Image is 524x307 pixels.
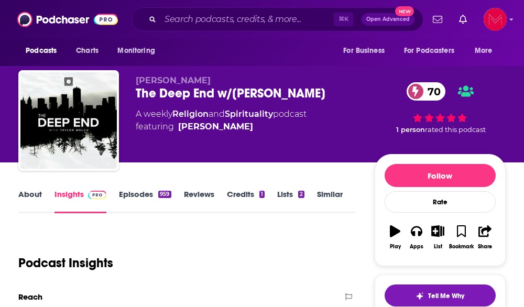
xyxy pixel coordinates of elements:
button: tell me why sparkleTell Me Why [385,284,496,306]
div: A weekly podcast [136,108,307,133]
a: Episodes959 [119,189,171,213]
button: Follow [385,164,496,187]
button: open menu [336,41,398,61]
div: Rate [385,191,496,213]
a: InsightsPodchaser Pro [54,189,106,213]
span: More [475,43,493,58]
a: Similar [317,189,343,213]
span: Open Advanced [366,17,410,22]
div: 70 1 personrated this podcast [375,75,506,140]
span: Charts [76,43,99,58]
div: Bookmark [449,244,474,250]
span: rated this podcast [425,126,486,134]
a: 70 [407,82,446,101]
a: Reviews [184,189,214,213]
span: Logged in as Pamelamcclure [484,8,507,31]
img: tell me why sparkle [416,292,424,300]
span: Podcasts [26,43,57,58]
img: User Profile [484,8,507,31]
span: For Business [343,43,385,58]
div: Share [478,244,492,250]
button: open menu [397,41,470,61]
button: List [427,218,449,256]
a: Religion [172,109,209,119]
div: 1 [259,191,265,198]
span: 1 person [396,126,425,134]
button: open menu [110,41,168,61]
button: open menu [467,41,506,61]
div: List [434,244,442,250]
span: 70 [417,82,446,101]
a: Lists2 [277,189,304,213]
span: Tell Me Why [428,292,464,300]
span: featuring [136,120,307,133]
img: Podchaser Pro [88,191,106,199]
a: Show notifications dropdown [455,10,471,28]
button: open menu [18,41,70,61]
img: Podchaser - Follow, Share and Rate Podcasts [17,9,118,29]
span: New [395,6,414,16]
div: [PERSON_NAME] [178,120,253,133]
button: Apps [406,218,428,256]
h1: Podcast Insights [18,255,113,271]
button: Show profile menu [484,8,507,31]
span: [PERSON_NAME] [136,75,211,85]
span: and [209,109,225,119]
button: Bookmark [449,218,474,256]
div: Play [390,244,401,250]
a: Credits1 [227,189,265,213]
img: The Deep End w/Taylor Welch [20,72,117,169]
button: Play [385,218,406,256]
h2: Reach [18,292,42,302]
div: Apps [410,244,423,250]
a: Charts [69,41,105,61]
div: 2 [298,191,304,198]
div: Search podcasts, credits, & more... [132,7,423,31]
div: 959 [158,191,171,198]
input: Search podcasts, credits, & more... [160,11,334,28]
a: Spirituality [225,109,273,119]
a: Show notifications dropdown [429,10,446,28]
a: About [18,189,42,213]
span: ⌘ K [334,13,353,26]
span: Monitoring [117,43,155,58]
button: Share [474,218,496,256]
button: Open AdvancedNew [362,13,414,26]
span: For Podcasters [404,43,454,58]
